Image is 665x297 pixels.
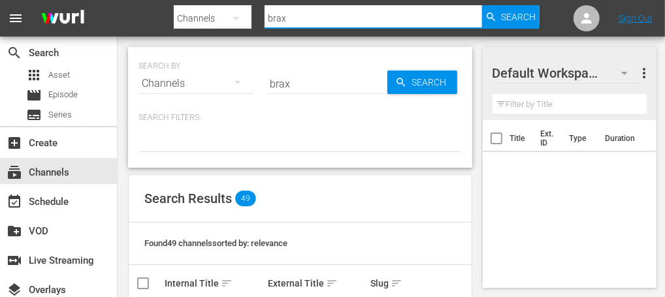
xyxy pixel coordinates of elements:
span: VOD [7,223,22,239]
span: Episode [48,88,78,101]
span: Search [501,5,536,29]
span: Found 49 channels sorted by: relevance [144,238,287,248]
span: sort [221,277,233,289]
div: Internal Title [165,275,263,291]
span: 49 [235,191,256,206]
span: Search Results [144,191,232,206]
span: Schedule [7,194,22,210]
span: Series [48,108,72,121]
button: more_vert [636,57,652,89]
button: Search [387,70,457,94]
span: sort [326,277,338,289]
span: Episode [26,87,42,103]
span: Series [26,107,42,123]
a: Sign Out [619,13,653,23]
th: Type [562,120,598,157]
button: Search [482,5,540,29]
span: Create [7,135,22,151]
span: menu [8,10,24,26]
span: sort [391,277,402,289]
span: Search [407,70,457,94]
span: Asset [26,67,42,83]
span: more_vert [636,65,652,81]
span: 0 [606,61,622,88]
div: Default Workspace [493,55,640,91]
span: Channels [7,164,22,180]
div: Slug [370,275,469,291]
div: External Title [268,275,366,291]
img: ans4CAIJ8jUAAAAAAAAAAAAAAAAAAAAAAAAgQb4GAAAAAAAAAAAAAAAAAAAAAAAAJMjXAAAAAAAAAAAAAAAAAAAAAAAAgAT5G... [31,3,94,34]
span: Live Streaming [7,253,22,268]
th: Ext. ID [533,120,562,157]
span: Search [7,45,22,61]
div: Channels [138,65,253,102]
th: Title [510,120,533,157]
p: Search Filters: [138,112,462,123]
span: Asset [48,69,70,82]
